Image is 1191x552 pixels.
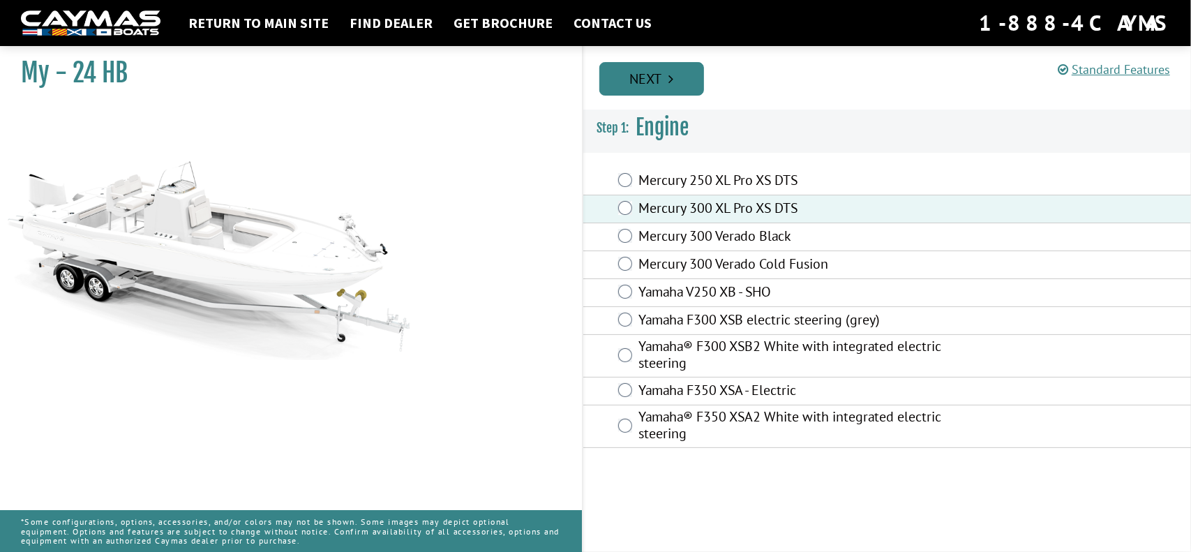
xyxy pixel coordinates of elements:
a: Contact Us [567,14,659,32]
label: Mercury 300 Verado Cold Fusion [639,255,971,276]
label: Mercury 300 Verado Black [639,227,971,248]
p: *Some configurations, options, accessories, and/or colors may not be shown. Some images may depic... [21,510,561,552]
label: Yamaha V250 XB - SHO [639,283,971,304]
img: white-logo-c9c8dbefe5ff5ceceb0f0178aa75bf4bb51f6bca0971e226c86eb53dfe498488.png [21,10,160,36]
a: Get Brochure [447,14,560,32]
div: 1-888-4CAYMAS [979,8,1170,38]
a: Standard Features [1058,61,1170,77]
label: Yamaha F350 XSA - Electric [639,382,971,402]
label: Mercury 250 XL Pro XS DTS [639,172,971,192]
a: Return to main site [181,14,336,32]
label: Mercury 300 XL Pro XS DTS [639,200,971,220]
h1: My - 24 HB [21,57,547,89]
label: Yamaha® F350 XSA2 White with integrated electric steering [639,408,971,445]
a: Find Dealer [343,14,440,32]
a: Next [599,62,704,96]
label: Yamaha F300 XSB electric steering (grey) [639,311,971,331]
label: Yamaha® F300 XSB2 White with integrated electric steering [639,338,971,375]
